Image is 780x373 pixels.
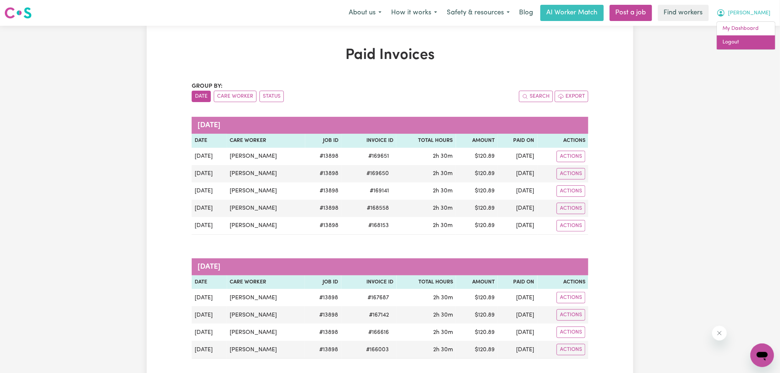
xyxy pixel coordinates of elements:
[456,134,498,148] th: Amount
[227,275,305,289] th: Care Worker
[433,153,453,159] span: 2 hours 30 minutes
[433,188,453,194] span: 2 hours 30 minutes
[192,91,211,102] button: sort invoices by date
[227,134,305,148] th: Care Worker
[557,220,585,231] button: Actions
[192,275,227,289] th: Date
[305,134,342,148] th: Job ID
[192,324,227,341] td: [DATE]
[498,165,537,182] td: [DATE]
[192,258,588,275] caption: [DATE]
[192,134,227,148] th: Date
[305,148,342,165] td: # 13898
[456,306,498,324] td: $ 120.89
[227,165,305,182] td: [PERSON_NAME]
[363,293,394,302] span: # 167687
[717,21,776,50] div: My Account
[498,217,537,235] td: [DATE]
[557,203,585,214] button: Actions
[227,200,305,217] td: [PERSON_NAME]
[192,341,227,359] td: [DATE]
[305,200,342,217] td: # 13898
[227,306,305,324] td: [PERSON_NAME]
[498,134,537,148] th: Paid On
[557,344,585,355] button: Actions
[364,152,393,161] span: # 169651
[557,168,585,179] button: Actions
[433,171,453,177] span: 2 hours 30 minutes
[751,344,774,367] iframe: Button to launch messaging window
[192,289,227,306] td: [DATE]
[537,275,588,289] th: Actions
[712,5,776,21] button: My Account
[433,223,453,229] span: 2 hours 30 minutes
[433,330,453,335] span: 2 hours 30 minutes
[498,148,537,165] td: [DATE]
[364,328,394,337] span: # 166616
[227,148,305,165] td: [PERSON_NAME]
[433,312,453,318] span: 2 hours 30 minutes
[557,309,585,321] button: Actions
[498,275,537,289] th: Paid On
[456,217,498,235] td: $ 120.89
[498,182,537,200] td: [DATE]
[515,5,537,21] a: Blog
[557,185,585,197] button: Actions
[557,327,585,338] button: Actions
[397,275,456,289] th: Total Hours
[305,341,341,359] td: # 13898
[537,134,588,148] th: Actions
[4,5,45,11] span: Need any help?
[365,311,394,320] span: # 167142
[192,200,227,217] td: [DATE]
[362,204,393,213] span: # 168558
[433,347,453,353] span: 2 hours 30 minutes
[456,148,498,165] td: $ 120.89
[305,324,341,341] td: # 13898
[498,341,537,359] td: [DATE]
[227,289,305,306] td: [PERSON_NAME]
[362,169,393,178] span: # 169650
[305,275,341,289] th: Job ID
[365,186,393,195] span: # 169141
[362,345,394,354] span: # 166003
[557,151,585,162] button: Actions
[4,6,32,20] img: Careseekers logo
[498,200,537,217] td: [DATE]
[717,35,775,49] a: Logout
[717,22,775,36] a: My Dashboard
[192,182,227,200] td: [DATE]
[433,295,453,301] span: 2 hours 30 minutes
[396,134,456,148] th: Total Hours
[456,341,498,359] td: $ 120.89
[341,275,397,289] th: Invoice ID
[519,91,553,102] button: Search
[456,200,498,217] td: $ 120.89
[456,165,498,182] td: $ 120.89
[456,289,498,306] td: $ 120.89
[192,117,588,134] caption: [DATE]
[192,83,223,89] span: Group by:
[555,91,588,102] button: Export
[227,217,305,235] td: [PERSON_NAME]
[305,289,341,306] td: # 13898
[540,5,604,21] a: AI Worker Match
[610,5,652,21] a: Post a job
[364,221,393,230] span: # 168153
[214,91,257,102] button: sort invoices by care worker
[227,341,305,359] td: [PERSON_NAME]
[498,306,537,324] td: [DATE]
[433,205,453,211] span: 2 hours 30 minutes
[498,324,537,341] td: [DATE]
[456,324,498,341] td: $ 120.89
[344,5,386,21] button: About us
[557,292,585,303] button: Actions
[456,182,498,200] td: $ 120.89
[341,134,396,148] th: Invoice ID
[728,9,771,17] span: [PERSON_NAME]
[4,4,32,21] a: Careseekers logo
[192,306,227,324] td: [DATE]
[227,182,305,200] td: [PERSON_NAME]
[305,165,342,182] td: # 13898
[658,5,709,21] a: Find workers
